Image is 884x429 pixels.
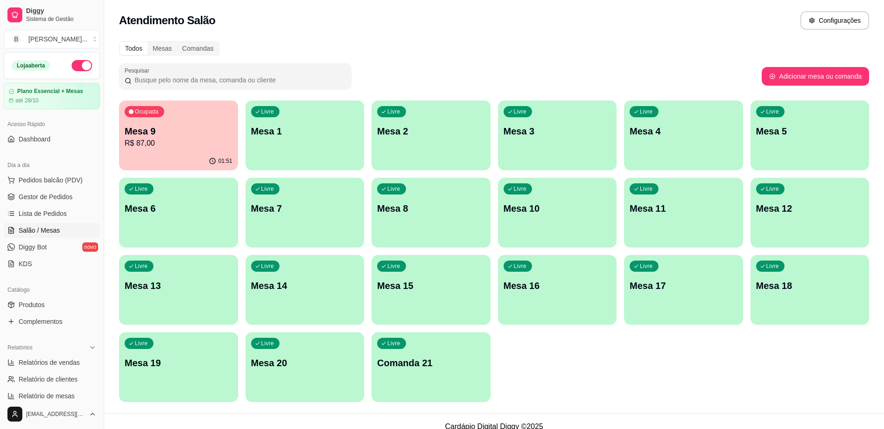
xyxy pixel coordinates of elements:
[135,262,148,270] p: Livre
[246,255,365,325] button: LivreMesa 14
[4,117,100,132] div: Acesso Rápido
[261,262,274,270] p: Livre
[72,60,92,71] button: Alterar Status
[751,101,870,170] button: LivreMesa 5
[19,317,62,326] span: Complementos
[19,358,80,367] span: Relatórios de vendas
[132,75,346,85] input: Pesquisar
[514,262,527,270] p: Livre
[177,42,219,55] div: Comandas
[498,101,617,170] button: LivreMesa 3
[15,97,39,104] article: até 28/10
[4,30,100,48] button: Select a team
[498,255,617,325] button: LivreMesa 16
[120,42,147,55] div: Todos
[377,279,485,292] p: Mesa 15
[630,279,738,292] p: Mesa 17
[4,223,100,238] a: Salão / Mesas
[135,185,148,193] p: Livre
[766,262,779,270] p: Livre
[4,189,100,204] a: Gestor de Pedidos
[12,34,21,44] span: B
[26,7,96,15] span: Diggy
[624,255,743,325] button: LivreMesa 17
[261,340,274,347] p: Livre
[125,67,153,74] label: Pesquisar
[246,332,365,402] button: LivreMesa 20
[640,108,653,115] p: Livre
[251,356,359,369] p: Mesa 20
[498,178,617,248] button: LivreMesa 10
[504,125,611,138] p: Mesa 3
[4,256,100,271] a: KDS
[387,262,400,270] p: Livre
[17,88,83,95] article: Plano Essencial + Mesas
[246,101,365,170] button: LivreMesa 1
[756,279,864,292] p: Mesa 18
[800,11,869,30] button: Configurações
[756,125,864,138] p: Mesa 5
[756,202,864,215] p: Mesa 12
[147,42,177,55] div: Mesas
[372,178,491,248] button: LivreMesa 8
[12,60,50,71] div: Loja aberta
[377,356,485,369] p: Comanda 21
[26,15,96,23] span: Sistema de Gestão
[125,138,233,149] p: R$ 87,00
[766,185,779,193] p: Livre
[251,279,359,292] p: Mesa 14
[7,344,33,351] span: Relatórios
[751,178,870,248] button: LivreMesa 12
[4,240,100,255] a: Diggy Botnovo
[4,297,100,312] a: Produtos
[624,178,743,248] button: LivreMesa 11
[630,202,738,215] p: Mesa 11
[261,108,274,115] p: Livre
[630,125,738,138] p: Mesa 4
[4,173,100,188] button: Pedidos balcão (PDV)
[4,83,100,109] a: Plano Essencial + Mesasaté 28/10
[119,255,238,325] button: LivreMesa 13
[218,157,232,165] p: 01:51
[377,125,485,138] p: Mesa 2
[125,356,233,369] p: Mesa 19
[251,202,359,215] p: Mesa 7
[514,185,527,193] p: Livre
[4,206,100,221] a: Lista de Pedidos
[4,132,100,147] a: Dashboard
[119,13,215,28] h2: Atendimento Salão
[19,134,51,144] span: Dashboard
[19,259,32,268] span: KDS
[377,202,485,215] p: Mesa 8
[119,178,238,248] button: LivreMesa 6
[119,332,238,402] button: LivreMesa 19
[504,202,611,215] p: Mesa 10
[19,226,60,235] span: Salão / Mesas
[4,372,100,387] a: Relatório de clientes
[387,108,400,115] p: Livre
[125,279,233,292] p: Mesa 13
[640,185,653,193] p: Livre
[751,255,870,325] button: LivreMesa 18
[19,300,45,309] span: Produtos
[766,108,779,115] p: Livre
[387,340,400,347] p: Livre
[119,101,238,170] button: OcupadaMesa 9R$ 87,0001:51
[640,262,653,270] p: Livre
[261,185,274,193] p: Livre
[19,375,78,384] span: Relatório de clientes
[19,391,75,401] span: Relatório de mesas
[125,125,233,138] p: Mesa 9
[19,175,83,185] span: Pedidos balcão (PDV)
[246,178,365,248] button: LivreMesa 7
[4,314,100,329] a: Complementos
[4,282,100,297] div: Catálogo
[28,34,87,44] div: [PERSON_NAME] ...
[372,255,491,325] button: LivreMesa 15
[4,158,100,173] div: Dia a dia
[4,355,100,370] a: Relatórios de vendas
[19,192,73,201] span: Gestor de Pedidos
[4,403,100,425] button: [EMAIL_ADDRESS][DOMAIN_NAME]
[372,332,491,402] button: LivreComanda 21
[4,389,100,403] a: Relatório de mesas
